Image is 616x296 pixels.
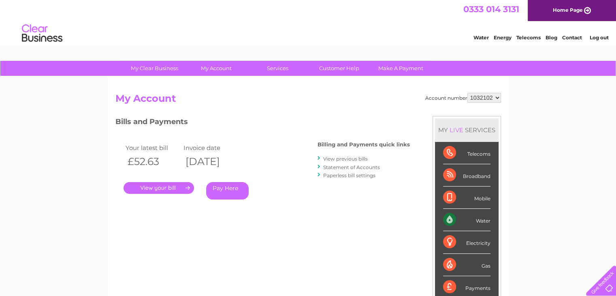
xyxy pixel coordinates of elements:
[443,231,490,253] div: Electricity
[121,61,188,76] a: My Clear Business
[589,34,608,41] a: Log out
[367,61,434,76] a: Make A Payment
[443,142,490,164] div: Telecoms
[443,254,490,276] div: Gas
[124,182,194,194] a: .
[443,209,490,231] div: Water
[443,164,490,187] div: Broadband
[323,172,375,178] a: Paperless bill settings
[124,153,182,170] th: £52.63
[443,187,490,209] div: Mobile
[494,34,512,41] a: Energy
[117,4,500,39] div: Clear Business is a trading name of Verastar Limited (registered in [GEOGRAPHIC_DATA] No. 3667643...
[516,34,541,41] a: Telecoms
[183,61,249,76] a: My Account
[323,156,368,162] a: View previous bills
[181,142,240,153] td: Invoice date
[115,116,410,130] h3: Bills and Payments
[323,164,380,170] a: Statement of Accounts
[318,142,410,148] h4: Billing and Payments quick links
[463,4,519,14] a: 0333 014 3131
[115,93,501,108] h2: My Account
[448,126,465,134] div: LIVE
[425,93,501,103] div: Account number
[21,21,63,46] img: logo.png
[124,142,182,153] td: Your latest bill
[546,34,557,41] a: Blog
[206,182,249,199] a: Pay Here
[562,34,582,41] a: Contact
[306,61,373,76] a: Customer Help
[435,118,499,142] div: MY SERVICES
[473,34,489,41] a: Water
[181,153,240,170] th: [DATE]
[244,61,311,76] a: Services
